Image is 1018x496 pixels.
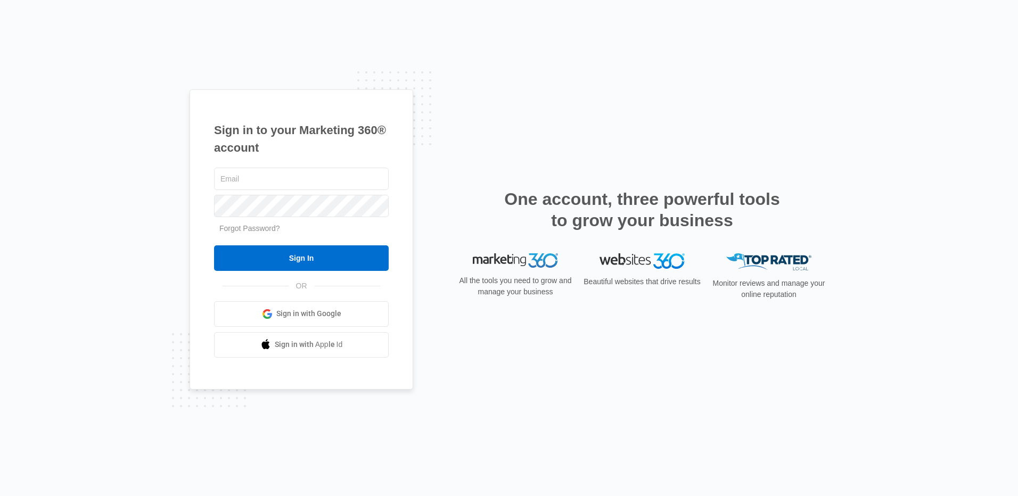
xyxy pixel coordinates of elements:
[473,253,558,268] img: Marketing 360
[456,275,575,297] p: All the tools you need to grow and manage your business
[582,276,702,287] p: Beautiful websites that drive results
[501,188,783,231] h2: One account, three powerful tools to grow your business
[214,121,389,156] h1: Sign in to your Marketing 360® account
[214,301,389,327] a: Sign in with Google
[289,280,315,292] span: OR
[709,278,828,300] p: Monitor reviews and manage your online reputation
[214,332,389,358] a: Sign in with Apple Id
[219,224,280,233] a: Forgot Password?
[600,253,685,269] img: Websites 360
[275,339,343,350] span: Sign in with Apple Id
[214,168,389,190] input: Email
[214,245,389,271] input: Sign In
[726,253,811,271] img: Top Rated Local
[276,308,341,319] span: Sign in with Google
